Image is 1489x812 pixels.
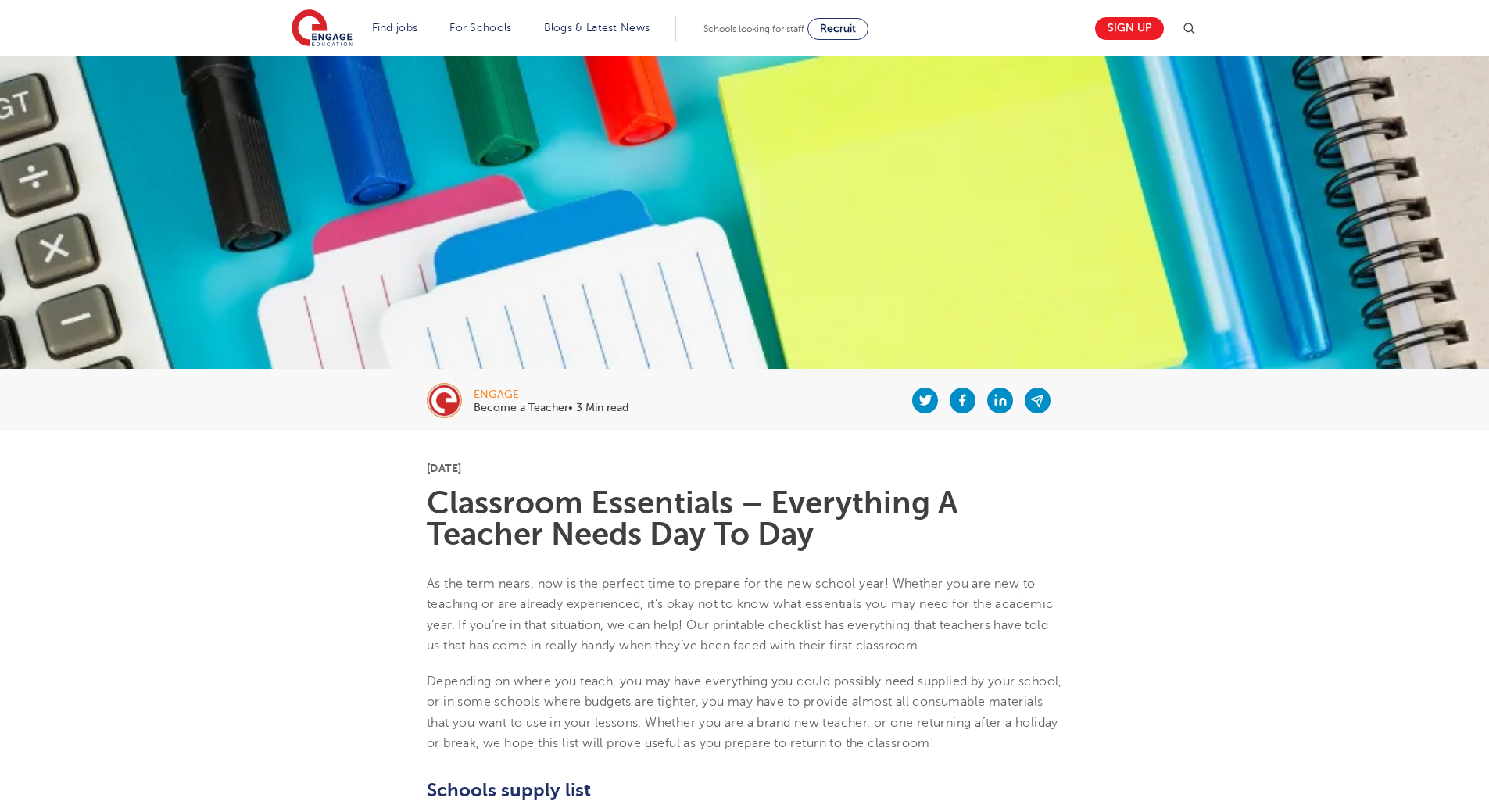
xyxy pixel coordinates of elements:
a: Find jobs [372,22,418,34]
span: , we can help! Our printable checklist has everything that teachers have told us that has come in... [427,618,1048,653]
h1: Classroom Essentials – Everything A Teacher Needs Day To Day [427,488,1062,550]
h2: Schools supply list [427,777,1062,803]
p: Depending on where you teach, you may have everything you could possibly need supplied by your sc... [427,671,1062,753]
span: As the term nears, now is the perfect time to prepare for the new school year! Whether you are ne... [427,577,1054,632]
img: Engage Education [292,9,353,48]
p: Become a Teacher• 3 Min read [474,402,628,413]
a: For Schools [449,22,511,34]
a: Blogs & Latest News [544,22,650,34]
a: Sign up [1095,17,1164,40]
span: Recruit [820,23,856,34]
span: Schools looking for staff [703,23,804,34]
a: Recruit [807,18,868,40]
p: [DATE] [427,463,1062,474]
div: engage [474,389,628,400]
